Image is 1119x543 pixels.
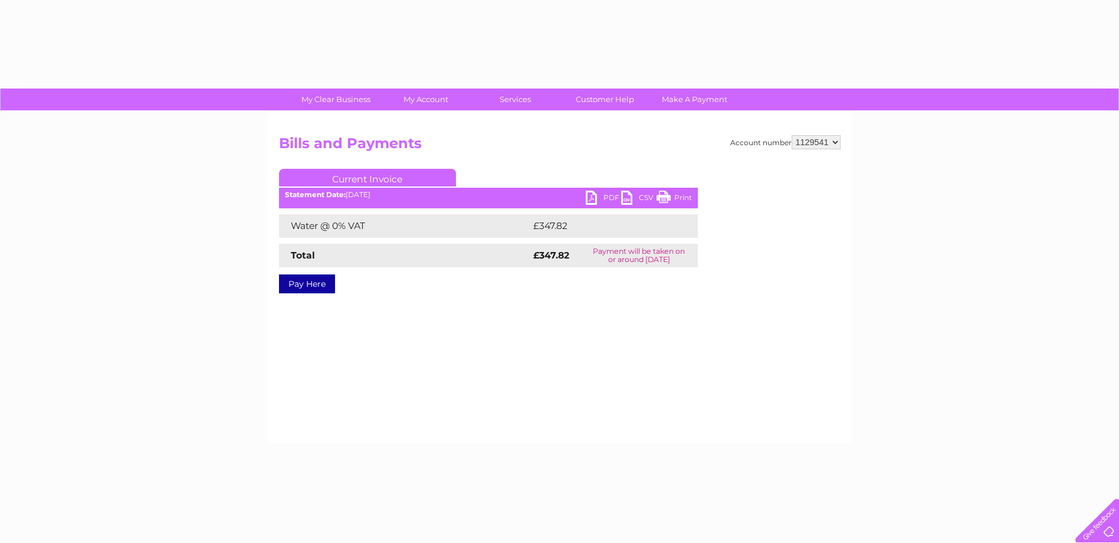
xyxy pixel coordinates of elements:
a: Pay Here [279,274,335,293]
a: Current Invoice [279,169,456,187]
a: PDF [586,191,621,208]
td: £347.82 [530,214,677,238]
a: My Clear Business [287,89,385,110]
td: Payment will be taken on or around [DATE] [580,244,698,267]
div: [DATE] [279,191,698,199]
a: My Account [377,89,474,110]
a: Make A Payment [646,89,743,110]
strong: £347.82 [533,250,569,261]
div: Account number [730,135,841,149]
a: CSV [621,191,657,208]
a: Customer Help [556,89,654,110]
b: Statement Date: [285,190,346,199]
h2: Bills and Payments [279,135,841,158]
td: Water @ 0% VAT [279,214,530,238]
strong: Total [291,250,315,261]
a: Services [467,89,564,110]
a: Print [657,191,692,208]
